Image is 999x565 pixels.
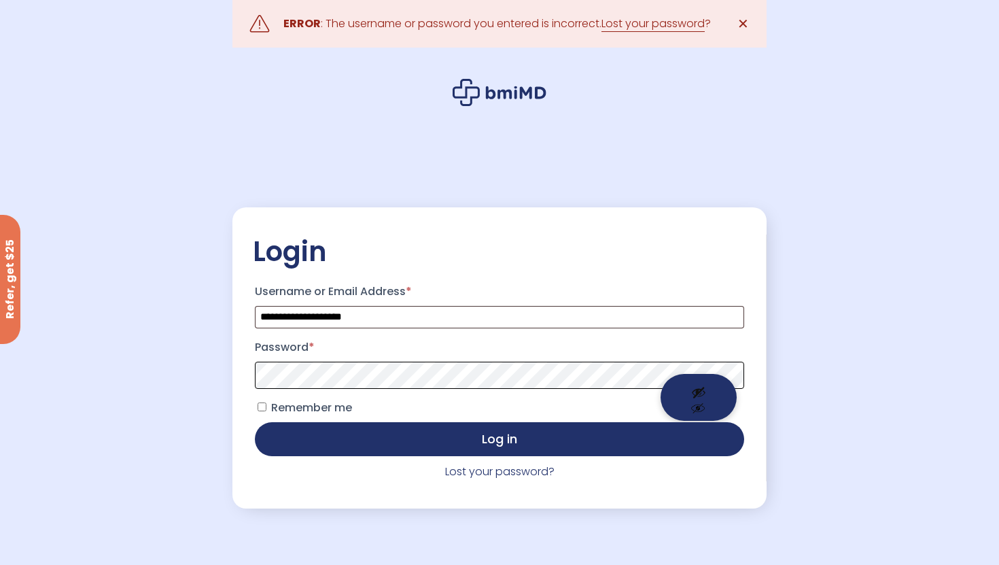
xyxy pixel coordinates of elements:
div: : The username or password you entered is incorrect. ? [283,14,711,33]
h2: Login [253,235,746,269]
button: Log in [255,422,744,456]
a: Lost your password? [445,464,555,479]
span: ✕ [737,14,749,33]
a: ✕ [729,10,756,37]
input: Remember me [258,403,266,411]
strong: ERROR [283,16,321,31]
label: Username or Email Address [255,281,744,303]
a: Lost your password [601,16,705,32]
label: Password [255,337,744,358]
span: Remember me [271,400,352,415]
button: Show password [661,374,737,421]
